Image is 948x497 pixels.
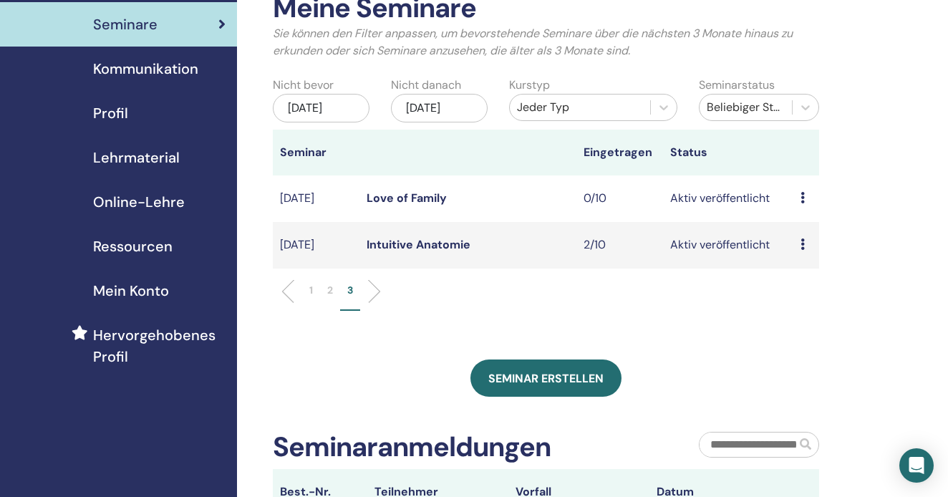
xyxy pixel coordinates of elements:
span: Hervorgehobenes Profil [93,324,226,367]
div: Beliebiger Status [707,99,785,116]
th: Status [663,130,793,175]
a: Love of Family [367,190,447,206]
h2: Seminaranmeldungen [273,431,551,464]
p: 2 [327,283,333,298]
td: [DATE] [273,175,359,222]
td: Aktiv veröffentlicht [663,222,793,269]
td: 0/10 [576,175,663,222]
a: Intuitive Anatomie [367,237,470,252]
label: Seminarstatus [699,77,775,94]
div: [DATE] [391,94,488,122]
p: Sie können den Filter anpassen, um bevorstehende Seminare über die nächsten 3 Monate hinaus zu er... [273,25,819,59]
span: Seminare [93,14,158,35]
div: [DATE] [273,94,369,122]
th: Seminar [273,130,359,175]
div: Open Intercom Messenger [899,448,934,483]
th: Eingetragen [576,130,663,175]
p: 1 [309,283,313,298]
span: Seminar erstellen [488,371,604,386]
p: 3 [347,283,353,298]
td: 2/10 [576,222,663,269]
span: Ressourcen [93,236,173,257]
a: Seminar erstellen [470,360,621,397]
label: Nicht danach [391,77,461,94]
label: Kurstyp [509,77,550,94]
span: Mein Konto [93,280,169,301]
div: Jeder Typ [517,99,642,116]
span: Online-Lehre [93,191,185,213]
span: Kommunikation [93,58,198,79]
span: Lehrmaterial [93,147,180,168]
td: [DATE] [273,222,359,269]
label: Nicht bevor [273,77,334,94]
span: Profil [93,102,128,124]
td: Aktiv veröffentlicht [663,175,793,222]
